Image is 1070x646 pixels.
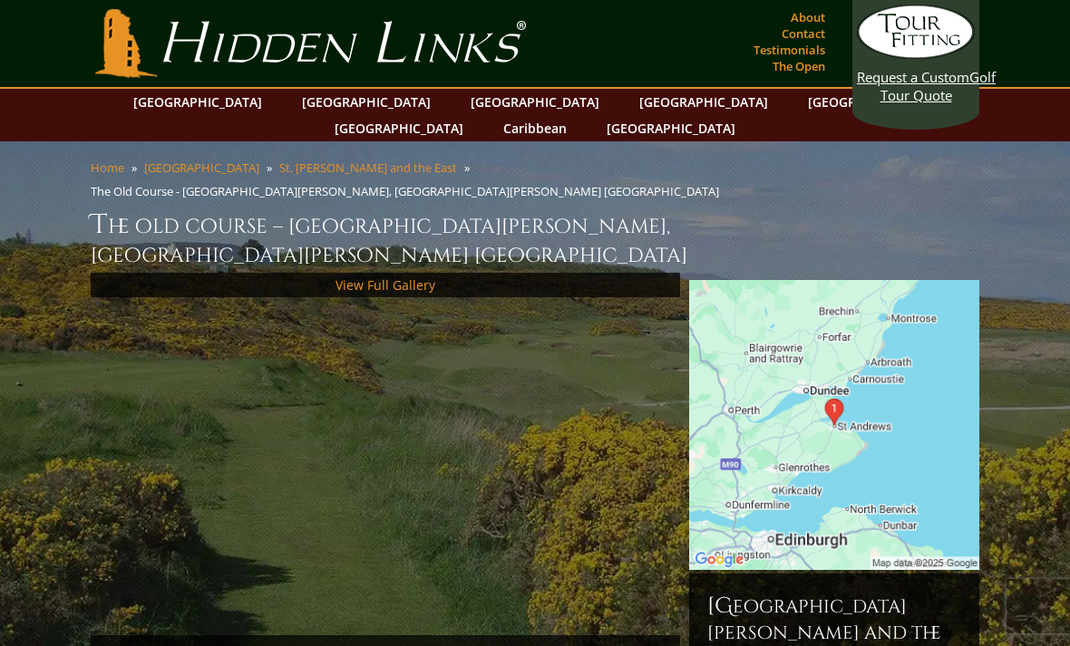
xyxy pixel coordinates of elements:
a: View Full Gallery [336,276,435,294]
img: Google Map of St Andrews Links, St Andrews, United Kingdom [689,280,979,570]
a: Contact [777,21,830,46]
a: Home [91,159,124,176]
a: [GEOGRAPHIC_DATA] [326,115,472,141]
a: [GEOGRAPHIC_DATA] [144,159,259,176]
a: [GEOGRAPHIC_DATA] [293,89,440,115]
a: [GEOGRAPHIC_DATA] [598,115,744,141]
a: [GEOGRAPHIC_DATA] [462,89,608,115]
a: Request a CustomGolf Tour Quote [857,5,975,104]
li: The Old Course - [GEOGRAPHIC_DATA][PERSON_NAME], [GEOGRAPHIC_DATA][PERSON_NAME] [GEOGRAPHIC_DATA] [91,183,726,199]
a: [GEOGRAPHIC_DATA] [124,89,271,115]
a: St. [PERSON_NAME] and the East [279,159,457,176]
a: The Open [768,53,830,79]
a: Testimonials [749,37,830,63]
a: [GEOGRAPHIC_DATA] [630,89,777,115]
span: Request a Custom [857,68,969,86]
h1: The Old Course – [GEOGRAPHIC_DATA][PERSON_NAME], [GEOGRAPHIC_DATA][PERSON_NAME] [GEOGRAPHIC_DATA] [91,207,979,269]
a: [GEOGRAPHIC_DATA] [799,89,946,115]
a: About [786,5,830,30]
a: Caribbean [494,115,576,141]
